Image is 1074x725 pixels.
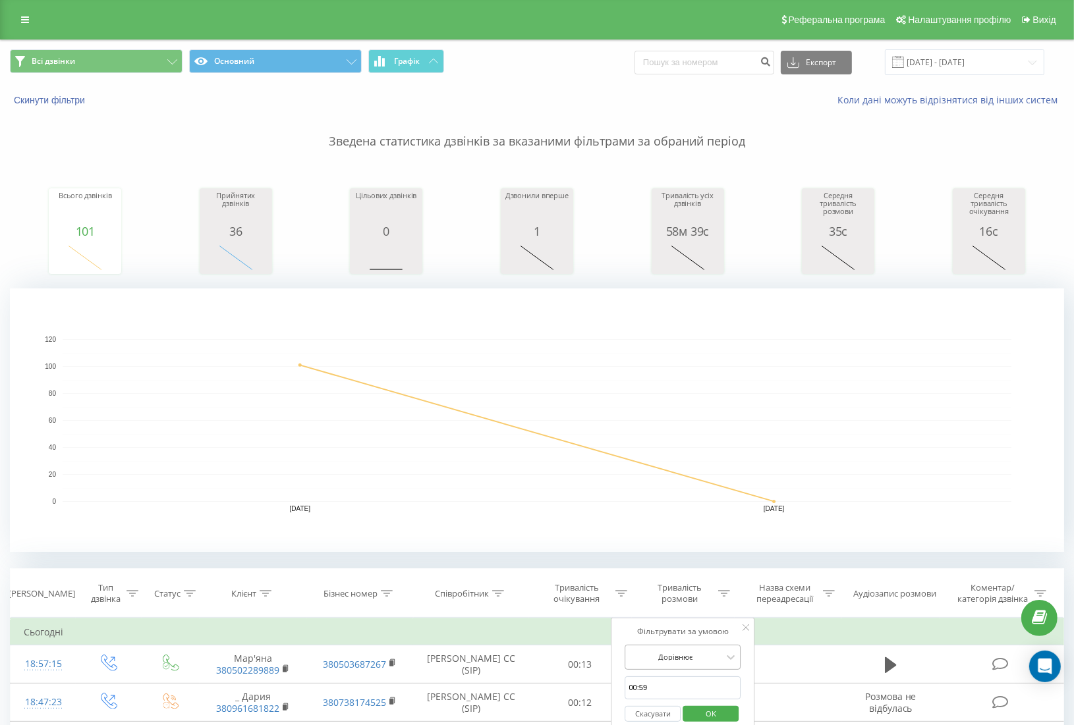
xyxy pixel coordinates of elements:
svg: A chart. [805,238,871,277]
div: Назва схеми переадресації [749,582,820,604]
span: Всі дзвінки [32,56,75,67]
div: Бізнес номер [324,588,378,599]
input: Пошук за номером [635,51,774,74]
div: 36 [203,225,269,238]
text: [DATE] [764,506,785,513]
text: 80 [49,390,57,397]
a: 380961681822 [216,702,279,714]
span: Графік [394,57,420,66]
div: Коментар/категорія дзвінка [954,582,1031,604]
td: [PERSON_NAME] CC (SIP) [413,684,528,722]
svg: A chart. [504,238,570,277]
button: Скинути фільтри [10,94,92,106]
button: Скасувати [625,706,681,722]
div: 35с [805,225,871,238]
div: 16с [956,225,1022,238]
td: [PERSON_NAME] CC (SIP) [413,645,528,684]
button: OK [683,706,739,722]
text: 0 [52,498,56,505]
span: Реферальна програма [789,14,886,25]
td: 00:13 [528,645,631,684]
a: 380738174525 [323,696,386,709]
td: 00:12 [528,684,631,722]
span: OK [692,703,729,724]
svg: A chart. [956,238,1022,277]
text: 120 [45,336,56,343]
div: [PERSON_NAME] [9,588,75,599]
text: [DATE] [290,506,311,513]
div: 58м 39с [655,225,721,238]
text: 40 [49,444,57,451]
div: 18:57:15 [24,651,63,677]
span: Налаштування профілю [908,14,1011,25]
div: 101 [52,225,118,238]
text: 60 [49,417,57,424]
div: Фільтрувати за умовою [625,625,741,638]
div: Дзвонили вперше [504,192,570,225]
button: Графік [368,49,444,73]
div: Аудіозапис розмови [853,588,936,599]
a: 380503687267 [323,658,386,670]
svg: A chart. [10,288,1064,552]
p: Зведена статистика дзвінків за вказаними фільтрами за обраний період [10,107,1064,150]
div: Тип дзвінка [88,582,123,604]
td: _ Дария [200,684,306,722]
div: 1 [504,225,570,238]
button: Всі дзвінки [10,49,183,73]
svg: A chart. [655,238,721,277]
svg: A chart. [353,238,419,277]
td: Сьогодні [11,619,1064,645]
div: Тривалість усіх дзвінків [655,192,721,225]
svg: A chart. [203,238,269,277]
div: Тривалість очікування [542,582,612,604]
input: 00:00 [625,676,741,699]
span: Розмова не відбулась [865,690,917,714]
div: Середня тривалість розмови [805,192,871,225]
button: Основний [189,49,362,73]
a: 380502289889 [216,664,279,676]
div: Open Intercom Messenger [1029,651,1061,682]
div: Цільових дзвінків [353,192,419,225]
div: Середня тривалість очікування [956,192,1022,225]
div: 0 [353,225,419,238]
div: Всього дзвінків [52,192,118,225]
div: Тривалість розмови [644,582,715,604]
div: Співробітник [435,588,489,599]
div: Статус [154,588,181,599]
text: 20 [49,471,57,478]
span: Вихід [1033,14,1056,25]
div: 18:47:23 [24,689,63,715]
button: Експорт [781,51,852,74]
text: 100 [45,363,56,370]
td: Мар'яна [200,645,306,684]
svg: A chart. [52,238,118,277]
div: Прийнятих дзвінків [203,192,269,225]
a: Коли дані можуть відрізнятися вiд інших систем [837,94,1064,106]
div: Клієнт [231,588,256,599]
